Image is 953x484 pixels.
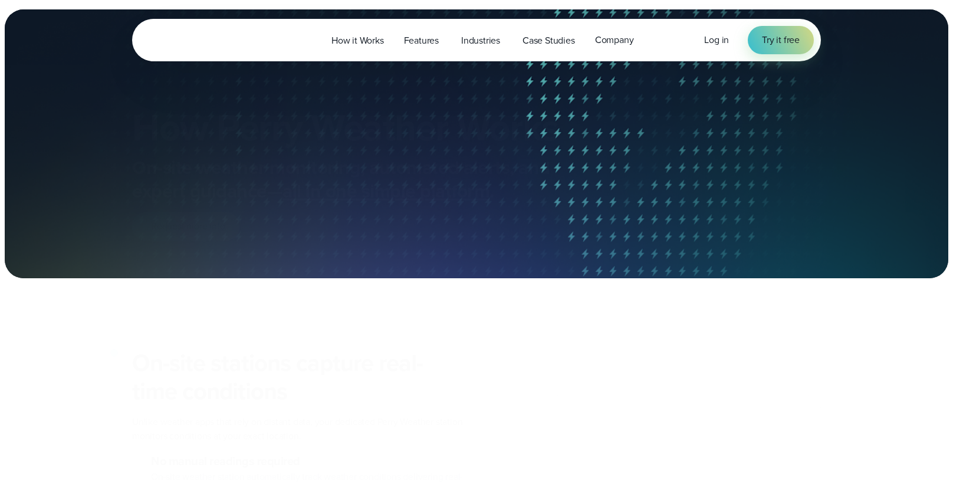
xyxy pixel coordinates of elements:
[321,28,394,52] a: How it Works
[595,33,634,47] span: Company
[461,34,500,48] span: Industries
[331,34,384,48] span: How it Works
[522,34,575,48] span: Case Studies
[404,34,439,48] span: Features
[762,33,800,47] span: Try it free
[748,26,814,54] a: Try it free
[704,33,729,47] a: Log in
[512,28,585,52] a: Case Studies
